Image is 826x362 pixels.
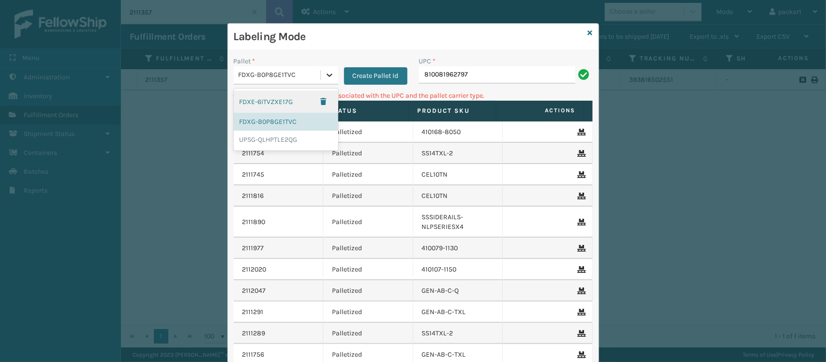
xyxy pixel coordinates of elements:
td: Palletized [323,280,413,302]
div: FDXG-B0P8GE1TVC [234,113,338,131]
i: Remove From Pallet [578,309,584,316]
div: FDXG-B0P8GE1TVC [239,70,321,80]
td: Palletized [323,164,413,185]
h3: Labeling Mode [234,30,584,44]
i: Remove From Pallet [578,287,584,294]
a: 2111291 [242,307,264,317]
i: Remove From Pallet [578,193,584,199]
div: FDXE-6ITVZXE17G [234,90,338,113]
a: 2111754 [242,149,265,158]
p: Can't find any fulfillment orders associated with the UPC and the pallet carrier type. [234,90,593,101]
i: Remove From Pallet [578,245,584,252]
a: 2111756 [242,350,265,360]
td: CEL10TN [413,164,503,185]
a: 2111977 [242,243,264,253]
td: 410168-8050 [413,121,503,143]
div: UPSG-QLHPTLE2QG [234,131,338,149]
td: CEL10TN [413,185,503,207]
td: GEN-AB-C-TXL [413,302,503,323]
td: SS14TXL-2 [413,323,503,344]
label: UPC [419,56,436,66]
label: Product SKU [418,106,487,115]
label: Status [330,106,400,115]
i: Remove From Pallet [578,330,584,337]
label: Pallet [234,56,255,66]
td: SS14TXL-2 [413,143,503,164]
td: Palletized [323,143,413,164]
a: 2111745 [242,170,265,180]
i: Remove From Pallet [578,150,584,157]
td: Palletized [323,185,413,207]
i: Remove From Pallet [578,351,584,358]
i: Remove From Pallet [578,266,584,273]
td: GEN-AB-C-Q [413,280,503,302]
td: SSSIDERAILS-NLPSERIESX4 [413,207,503,238]
a: 2112020 [242,265,267,274]
td: Palletized [323,238,413,259]
i: Remove From Pallet [578,129,584,136]
td: Palletized [323,207,413,238]
td: Palletized [323,121,413,143]
a: 2111890 [242,217,266,227]
a: 2111289 [242,329,266,338]
td: Palletized [323,259,413,280]
a: 2111816 [242,191,264,201]
td: Palletized [323,323,413,344]
td: 410107-1150 [413,259,503,280]
button: Create Pallet Id [344,67,407,85]
a: 2112047 [242,286,266,296]
td: Palletized [323,302,413,323]
i: Remove From Pallet [578,171,584,178]
i: Remove From Pallet [578,219,584,226]
td: 410079-1130 [413,238,503,259]
span: Actions [499,103,582,119]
